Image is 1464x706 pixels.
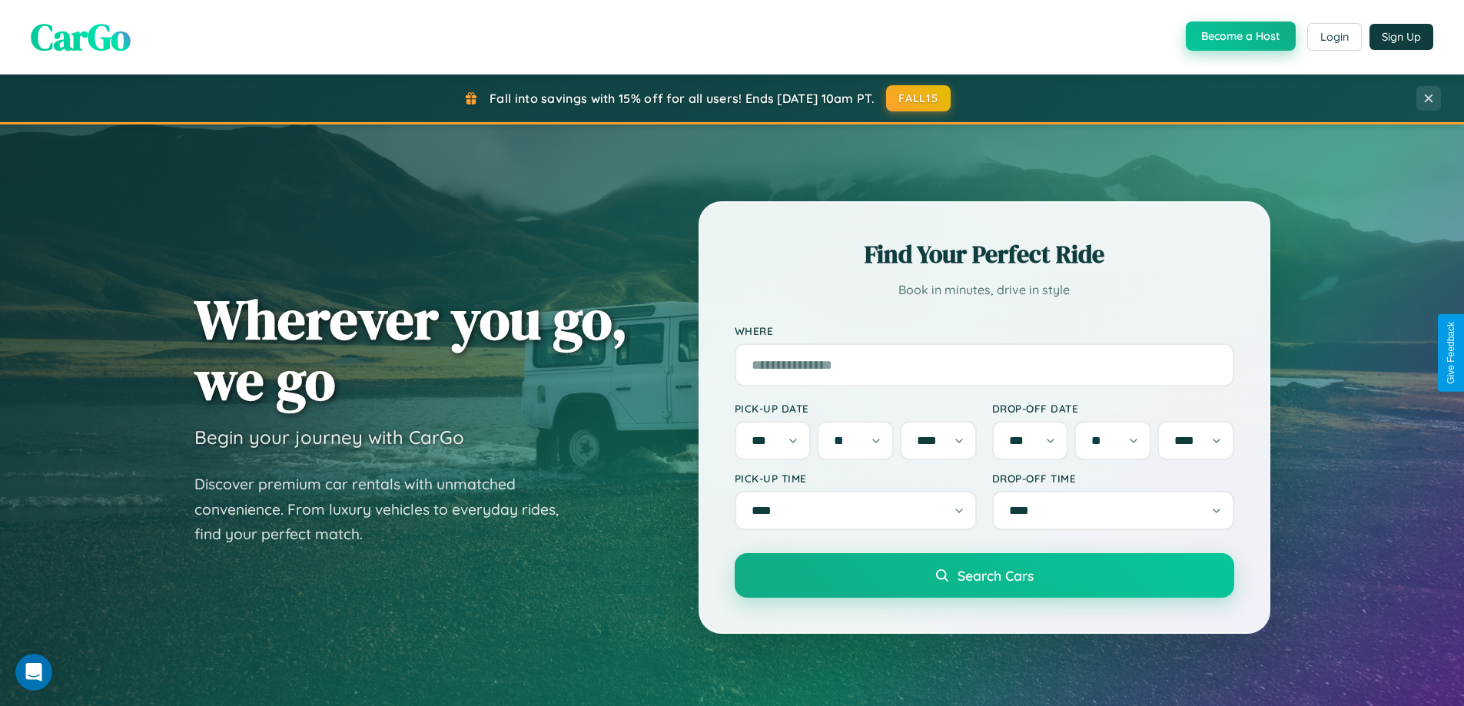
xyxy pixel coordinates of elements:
label: Where [735,324,1234,337]
label: Pick-up Time [735,472,977,485]
p: Book in minutes, drive in style [735,279,1234,301]
label: Pick-up Date [735,402,977,415]
span: Fall into savings with 15% off for all users! Ends [DATE] 10am PT. [490,91,875,106]
label: Drop-off Date [992,402,1234,415]
button: Become a Host [1186,22,1296,51]
label: Drop-off Time [992,472,1234,485]
span: CarGo [31,12,131,62]
p: Discover premium car rentals with unmatched convenience. From luxury vehicles to everyday rides, ... [194,472,579,547]
h2: Find Your Perfect Ride [735,237,1234,271]
iframe: Intercom live chat [15,654,52,691]
button: Search Cars [735,553,1234,598]
button: Sign Up [1369,24,1433,50]
div: Give Feedback [1446,322,1456,384]
button: Login [1307,23,1362,51]
span: Search Cars [958,567,1034,584]
h1: Wherever you go, we go [194,289,628,410]
button: FALL15 [886,85,951,111]
h3: Begin your journey with CarGo [194,426,464,449]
